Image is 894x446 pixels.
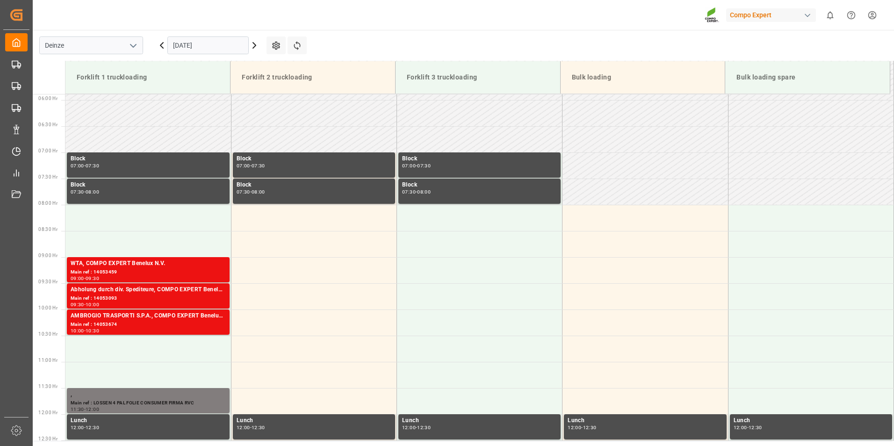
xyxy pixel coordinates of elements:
div: 07:30 [71,190,84,194]
span: 08:30 Hr [38,227,58,232]
span: 07:30 Hr [38,174,58,180]
div: Block [237,180,391,190]
div: - [416,190,417,194]
div: Lunch [237,416,391,425]
div: Lunch [71,416,226,425]
div: - [84,302,86,307]
div: - [250,190,252,194]
div: , [71,390,226,399]
div: Bulk loading [568,69,718,86]
span: 08:00 Hr [38,201,58,206]
div: 12:00 [237,425,250,430]
div: - [84,190,86,194]
input: DD.MM.YYYY [167,36,249,54]
span: 12:30 Hr [38,436,58,441]
div: Block [402,154,557,164]
div: Forklift 1 truckloading [73,69,223,86]
input: Type to search/select [39,36,143,54]
div: - [747,425,749,430]
span: 11:00 Hr [38,358,58,363]
div: 12:30 [417,425,431,430]
div: 12:30 [583,425,597,430]
div: Forklift 2 truckloading [238,69,388,86]
div: Main ref : LOSSEN 4 PAL FOLIE CONSUMER FIRMA RVC [71,399,226,407]
div: 10:30 [86,329,99,333]
div: Main ref : 14053093 [71,295,226,302]
div: Block [402,180,557,190]
div: - [84,425,86,430]
img: Screenshot%202023-09-29%20at%2010.02.21.png_1712312052.png [705,7,720,23]
div: 07:30 [252,164,265,168]
div: 09:30 [71,302,84,307]
div: 12:00 [402,425,416,430]
div: 12:30 [86,425,99,430]
div: Block [71,154,226,164]
span: 06:00 Hr [38,96,58,101]
div: Block [237,154,391,164]
div: 12:00 [568,425,581,430]
div: - [416,164,417,168]
div: - [84,164,86,168]
div: - [250,164,252,168]
button: open menu [126,38,140,53]
div: 11:30 [71,407,84,411]
div: 07:30 [402,190,416,194]
div: 12:00 [71,425,84,430]
div: Compo Expert [726,8,816,22]
span: 09:30 Hr [38,279,58,284]
button: Compo Expert [726,6,820,24]
div: - [84,407,86,411]
button: show 0 new notifications [820,5,841,26]
div: Abholung durch div. Spediteure, COMPO EXPERT Benelux N.V. [71,285,226,295]
div: Lunch [734,416,888,425]
div: 08:00 [417,190,431,194]
div: 07:30 [237,190,250,194]
div: - [250,425,252,430]
div: Block [71,180,226,190]
div: Bulk loading spare [733,69,882,86]
span: 11:30 Hr [38,384,58,389]
div: 08:00 [252,190,265,194]
button: Help Center [841,5,862,26]
div: 12:30 [749,425,762,430]
div: - [581,425,583,430]
div: - [84,276,86,281]
div: 08:00 [86,190,99,194]
div: AMBROGIO TRASPORTI S.P.A., COMPO EXPERT Benelux N.V. [71,311,226,321]
span: 10:00 Hr [38,305,58,310]
div: Lunch [402,416,557,425]
div: 12:00 [86,407,99,411]
div: 09:30 [86,276,99,281]
div: 10:00 [71,329,84,333]
div: Main ref : 14053674 [71,321,226,329]
div: 09:00 [71,276,84,281]
div: 12:30 [252,425,265,430]
div: - [416,425,417,430]
span: 10:30 Hr [38,331,58,337]
div: 07:00 [402,164,416,168]
div: 07:30 [86,164,99,168]
span: 06:30 Hr [38,122,58,127]
div: 07:00 [237,164,250,168]
div: Main ref : 14053459 [71,268,226,276]
div: 07:00 [71,164,84,168]
div: - [84,329,86,333]
div: 12:00 [734,425,747,430]
div: WTA, COMPO EXPERT Benelux N.V. [71,259,226,268]
span: 12:00 Hr [38,410,58,415]
span: 07:00 Hr [38,148,58,153]
span: 09:00 Hr [38,253,58,258]
div: 10:00 [86,302,99,307]
div: Forklift 3 truckloading [403,69,553,86]
div: Lunch [568,416,722,425]
div: 07:30 [417,164,431,168]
